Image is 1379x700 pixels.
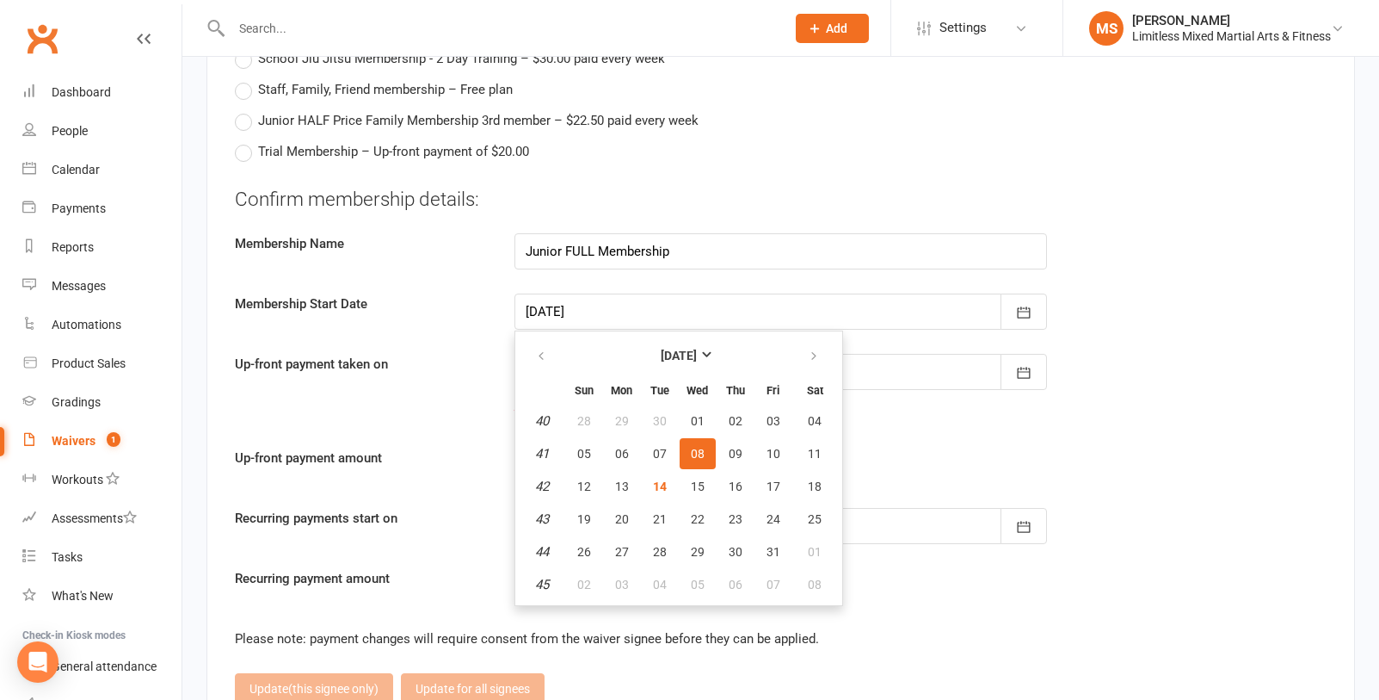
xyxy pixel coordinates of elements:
div: Waivers [52,434,95,448]
span: 06 [729,578,742,592]
div: General attendance [52,660,157,673]
button: 10 [755,438,791,469]
button: 08 [793,569,837,600]
span: 10 [766,447,780,461]
span: 23 [729,512,742,526]
div: Tasks [52,550,83,564]
label: Up-front payment taken on [222,354,502,375]
button: 01 [680,406,716,437]
div: Open Intercom Messenger [17,641,58,683]
button: 03 [604,569,640,600]
button: 27 [604,536,640,567]
button: 17 [755,471,791,502]
div: Workouts [52,473,103,486]
button: 31 [755,536,791,567]
button: 09 [717,438,754,469]
span: Staff, Family, Friend membership – Free plan [258,79,513,97]
div: Dashboard [52,85,111,99]
button: 21 [642,504,678,535]
a: Automations [22,306,182,344]
span: Trial Membership – Up-front payment of $20.00 [258,141,529,159]
span: 08 [691,447,705,461]
div: Assessments [52,511,137,525]
span: 16 [729,480,742,493]
button: 07 [755,569,791,600]
span: 28 [653,545,667,559]
span: 01 [808,545,822,559]
button: 28 [566,406,602,437]
span: 03 [766,414,780,428]
span: 11 [808,447,822,461]
button: 12 [566,471,602,502]
span: 02 [577,578,591,592]
span: 26 [577,545,591,559]
small: Friday [766,384,779,397]
span: 07 [766,578,780,592]
span: 09 [729,447,742,461]
button: 22 [680,504,716,535]
span: 01 [691,414,705,428]
button: 05 [680,569,716,600]
button: 04 [642,569,678,600]
a: Assessments [22,499,182,538]
span: 02 [729,414,742,428]
span: 04 [653,578,667,592]
label: Recurring payments start on [222,508,502,529]
small: Wednesday [686,384,708,397]
em: 40 [535,413,549,429]
small: Sunday [575,384,594,397]
div: Confirm membership details: [235,186,1327,214]
a: General attendance kiosk mode [22,647,182,686]
button: 15 [680,471,716,502]
span: 17 [766,480,780,493]
span: 14 [653,480,667,493]
input: Search... [226,16,773,40]
div: Reports [52,240,94,254]
em: 41 [535,446,549,462]
a: Dashboard [22,73,182,112]
span: 28 [577,414,591,428]
span: Junior HALF Price Family Membership 3rd member – $22.50 paid every week [258,110,699,128]
button: 06 [717,569,754,600]
button: 08 [680,438,716,469]
a: People [22,112,182,151]
button: 03 [755,406,791,437]
span: 05 [577,447,591,461]
div: Product Sales [52,356,126,370]
button: 28 [642,536,678,567]
button: 30 [642,406,678,437]
span: 22 [691,512,705,526]
span: 15 [691,480,705,493]
button: 11 [793,438,837,469]
div: MS [1089,11,1124,46]
div: [PERSON_NAME] [1132,13,1331,28]
button: Add [796,14,869,43]
span: 12 [577,480,591,493]
button: 29 [604,406,640,437]
span: 29 [615,414,629,428]
em: 43 [535,511,549,527]
label: Membership Start Date [222,294,502,314]
button: 20 [604,504,640,535]
span: 24 [766,512,780,526]
span: 08 [808,578,822,592]
span: 07 [653,447,667,461]
button: 02 [566,569,602,600]
span: 27 [615,545,629,559]
a: Reports [22,228,182,267]
a: Workouts [22,461,182,499]
div: People [52,124,88,138]
em: 42 [535,479,549,494]
button: 14 [642,471,678,502]
label: Recurring payment amount [222,568,502,589]
button: 25 [793,504,837,535]
a: Clubworx [21,17,64,60]
span: 13 [615,480,629,493]
div: Please note: payment changes will require consent from the waiver signee before they can be applied. [235,629,1327,649]
button: 13 [604,471,640,502]
button: 19 [566,504,602,535]
span: Settings [939,9,987,47]
div: Calendar [52,163,100,177]
a: Product Sales [22,344,182,383]
button: 23 [717,504,754,535]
